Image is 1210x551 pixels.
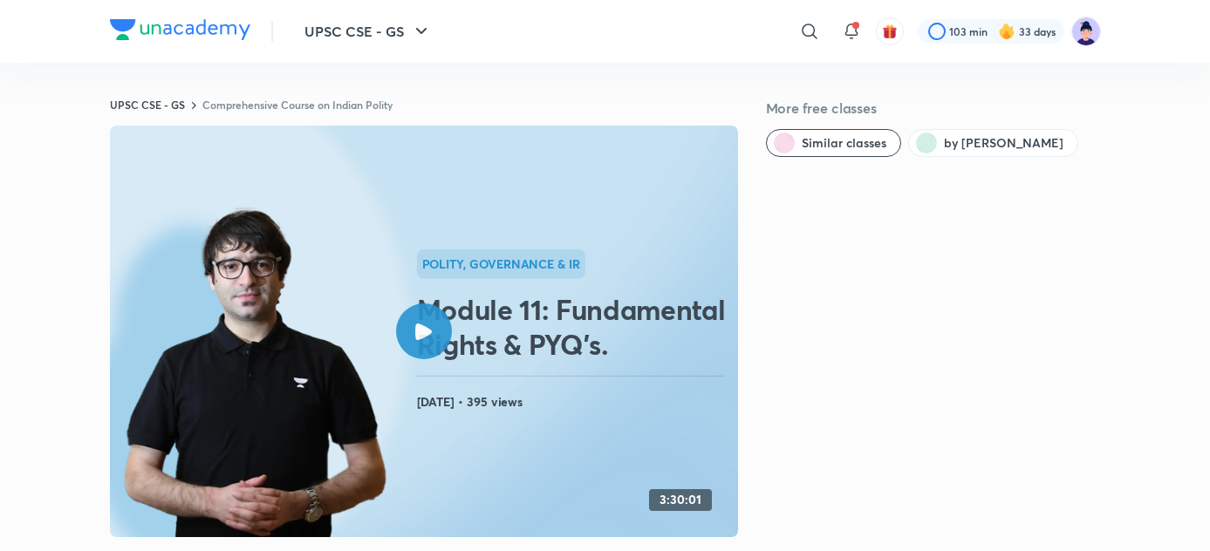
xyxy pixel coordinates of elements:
h5: More free classes [766,98,1101,119]
button: UPSC CSE - GS [294,14,442,49]
img: Company Logo [110,19,250,40]
span: Similar classes [802,134,886,152]
h4: 3:30:01 [660,493,701,507]
span: by Sarmad Mehraj [944,134,1063,152]
img: avatar [882,24,898,39]
a: UPSC CSE - GS [110,98,185,112]
a: Company Logo [110,19,250,44]
a: Comprehensive Course on Indian Polity [202,98,393,112]
img: streak [998,23,1015,40]
button: by Sarmad Mehraj [908,129,1078,157]
h4: [DATE] • 395 views [417,391,731,413]
img: Ravi Chalotra [1071,17,1101,46]
h2: Module 11: Fundamental Rights & PYQ’s. [417,292,731,362]
button: avatar [876,17,904,45]
button: Similar classes [766,129,901,157]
